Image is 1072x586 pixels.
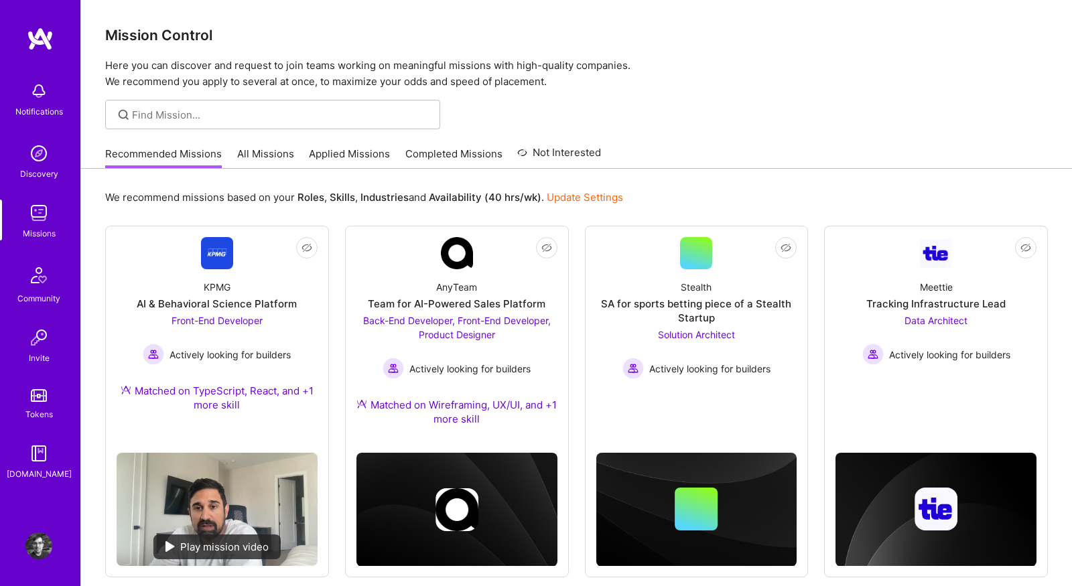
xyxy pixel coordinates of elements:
[143,344,164,365] img: Actively looking for builders
[23,226,56,240] div: Missions
[596,453,797,566] img: cover
[356,398,557,426] div: Matched on Wireframing, UX/UI, and +1 more skill
[835,237,1036,396] a: Company LogoMeettieTracking Infrastructure LeadData Architect Actively looking for buildersActive...
[17,291,60,305] div: Community
[649,362,770,376] span: Actively looking for builders
[117,453,318,566] img: No Mission
[309,147,390,169] a: Applied Missions
[360,191,409,204] b: Industries
[31,389,47,402] img: tokens
[23,259,55,291] img: Community
[297,191,324,204] b: Roles
[170,348,291,362] span: Actively looking for builders
[436,280,477,294] div: AnyTeam
[889,348,1010,362] span: Actively looking for builders
[22,532,56,559] a: User Avatar
[547,191,623,204] a: Update Settings
[409,362,531,376] span: Actively looking for builders
[368,297,545,311] div: Team for AI-Powered Sales Platform
[363,315,551,340] span: Back-End Developer, Front-End Developer, Product Designer
[105,147,222,169] a: Recommended Missions
[862,344,884,365] img: Actively looking for builders
[405,147,503,169] a: Completed Missions
[541,242,552,253] i: icon EyeClosed
[356,237,557,442] a: Company LogoAnyTeamTeam for AI-Powered Sales PlatformBack-End Developer, Front-End Developer, Pro...
[383,358,404,379] img: Actively looking for builders
[25,440,52,467] img: guide book
[356,453,557,566] img: cover
[25,324,52,351] img: Invite
[866,297,1006,311] div: Tracking Infrastructure Lead
[435,488,478,531] img: Company logo
[204,280,230,294] div: KPMG
[920,239,952,268] img: Company Logo
[781,242,791,253] i: icon EyeClosed
[356,398,367,409] img: Ateam Purple Icon
[117,384,318,412] div: Matched on TypeScript, React, and +1 more skill
[153,534,281,559] div: Play mission video
[117,237,318,442] a: Company LogoKPMGAI & Behavioral Science PlatformFront-End Developer Actively looking for builders...
[27,27,54,51] img: logo
[1020,242,1031,253] i: icon EyeClosed
[172,315,263,326] span: Front-End Developer
[681,280,712,294] div: Stealth
[116,107,131,123] i: icon SearchGrey
[904,315,967,326] span: Data Architect
[835,453,1036,567] img: cover
[15,104,63,119] div: Notifications
[915,488,957,530] img: Company logo
[25,78,52,104] img: bell
[330,191,355,204] b: Skills
[25,407,53,421] div: Tokens
[25,200,52,226] img: teamwork
[121,384,131,395] img: Ateam Purple Icon
[20,167,58,181] div: Discovery
[7,467,72,481] div: [DOMAIN_NAME]
[237,147,294,169] a: All Missions
[105,58,1048,90] p: Here you can discover and request to join teams working on meaningful missions with high-quality ...
[105,190,623,204] p: We recommend missions based on your , , and .
[137,297,297,311] div: AI & Behavioral Science Platform
[517,145,601,169] a: Not Interested
[25,140,52,167] img: discovery
[596,237,797,396] a: StealthSA for sports betting piece of a Stealth StartupSolution Architect Actively looking for bu...
[29,351,50,365] div: Invite
[920,280,953,294] div: Meettie
[105,27,1048,44] h3: Mission Control
[132,108,430,122] input: Find Mission...
[25,532,52,559] img: User Avatar
[429,191,541,204] b: Availability (40 hrs/wk)
[201,237,233,269] img: Company Logo
[658,329,735,340] span: Solution Architect
[441,237,473,269] img: Company Logo
[596,297,797,325] div: SA for sports betting piece of a Stealth Startup
[622,358,644,379] img: Actively looking for builders
[165,541,175,552] img: play
[301,242,312,253] i: icon EyeClosed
